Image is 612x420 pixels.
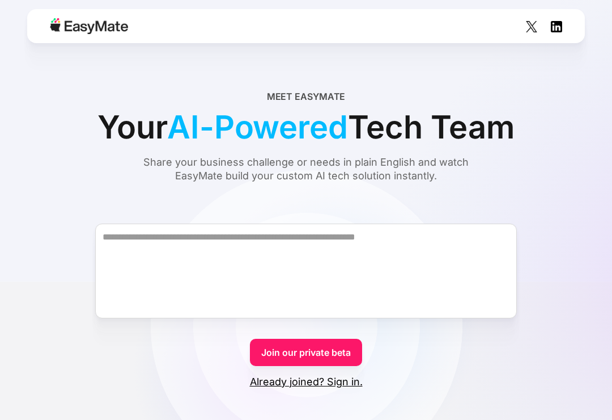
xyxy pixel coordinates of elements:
[267,90,346,103] div: Meet EasyMate
[122,156,490,183] div: Share your business challenge or needs in plain English and watch EasyMate build your custom AI t...
[348,103,515,151] span: Tech Team
[526,21,537,32] img: Social Icon
[27,203,585,389] form: Form
[250,375,363,389] a: Already joined? Sign in.
[167,103,347,151] span: AI-Powered
[250,339,362,366] a: Join our private beta
[50,18,128,34] img: Easymate logo
[551,21,562,32] img: Social Icon
[97,103,514,151] div: Your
